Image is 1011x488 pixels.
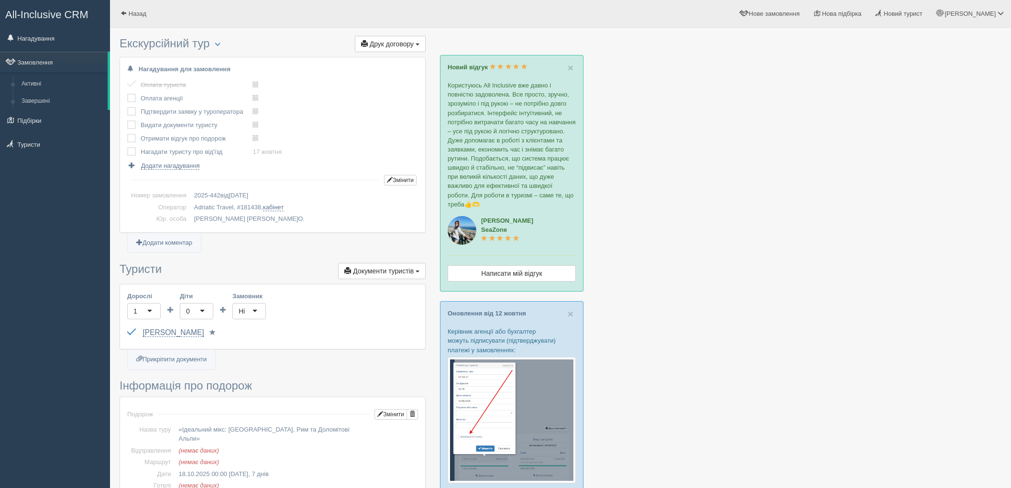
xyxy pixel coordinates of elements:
[129,10,146,17] span: Назад
[5,9,88,21] span: All-Inclusive CRM
[175,468,418,480] td: 18.10.2025 00:00 [DATE], 7 днів
[568,62,573,73] span: ×
[120,380,426,392] h3: Інформація про подорож
[190,213,418,225] td: [PERSON_NAME] [PERSON_NAME]О.
[180,292,213,301] label: Діти
[141,105,253,119] td: Підтвердити заявку у туроператора
[448,327,576,354] p: Керівник агенції або бухгалтер можуть підписувати (підтверджувати) платежі у замовленнях:
[127,202,190,214] td: Оператор
[822,10,862,17] span: Нова підбірка
[139,65,231,73] b: Нагадування для замовлення
[127,424,175,445] td: Назва туру
[448,64,527,71] a: Новий відгук
[127,445,175,457] td: Відправлення
[448,310,526,317] a: Оновлення від 12 жовтня
[448,216,476,245] img: aicrm_6724.jpg
[141,132,253,145] td: Отримати відгук про подорож
[568,309,573,319] button: Close
[17,76,108,93] a: Активні
[127,190,190,202] td: Номер замовлення
[120,263,426,279] h3: Туристи
[141,119,253,132] td: Видати документи туристу
[263,204,284,211] a: кабінет
[127,292,161,301] label: Дорослі
[338,263,426,279] button: Документи туристів
[127,456,175,468] td: Маршрут
[568,308,573,319] span: ×
[133,306,137,316] div: 1
[127,161,199,170] a: Додати нагадування
[143,328,204,337] a: [PERSON_NAME]
[241,204,261,211] span: 181438
[128,233,201,253] a: Додати коментар
[190,190,418,202] td: від
[229,192,248,199] span: [DATE]
[128,350,215,369] a: Прикріпити документи
[141,92,253,105] td: Оплата агенції
[374,409,407,420] button: Змінити
[945,10,996,17] span: [PERSON_NAME]
[141,162,200,170] span: Додати нагадування
[384,175,417,185] button: Змінити
[355,36,426,52] button: Друк договору
[127,404,153,424] td: Подорож
[448,357,576,483] img: %D0%BF%D1%96%D0%B4%D1%82%D0%B2%D0%B5%D1%80%D0%B4%D0%B6%D0%B5%D0%BD%D0%BD%D1%8F-%D0%BE%D0%BF%D0%BB...
[370,40,414,48] span: Друк договору
[232,292,266,301] label: Замовник
[353,267,414,275] span: Документи туристів
[568,63,573,73] button: Close
[194,192,220,199] span: 2025-442
[749,10,800,17] span: Нове замовлення
[17,93,108,110] a: Завершені
[141,78,253,92] td: Оплата туриста
[175,424,418,445] td: «Ідеальний мікс: [GEOGRAPHIC_DATA], Рим та Доломітові Альпи»
[120,37,426,52] h3: Екскурсійний тур
[141,145,253,159] td: Нагадати туристу про від'їзд
[239,306,245,316] div: Ні
[190,202,418,214] td: Adriatic Travel, # ,
[448,81,576,209] p: Користуюсь All Inclusive вже давно і повністю задоволена. Все просто, зручно, зрозуміло і під рук...
[127,213,190,225] td: Юр. особа
[448,265,576,282] a: Написати мій відгук
[186,306,190,316] div: 0
[884,10,923,17] span: Новий турист
[178,458,219,466] span: (немає даних)
[127,468,175,480] td: Дати
[0,0,110,27] a: All-Inclusive CRM
[178,447,219,454] span: (немає даних)
[253,148,282,155] a: 17 жовтня
[481,217,533,242] a: [PERSON_NAME]SeaZone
